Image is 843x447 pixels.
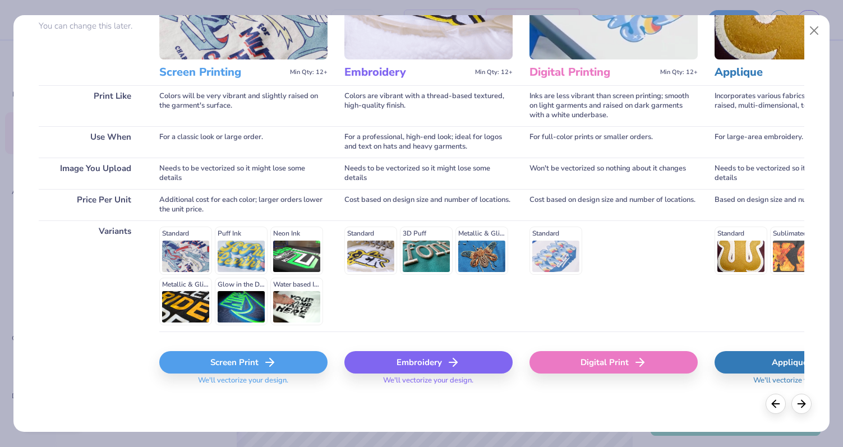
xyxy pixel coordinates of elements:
[715,65,841,80] h3: Applique
[529,126,698,158] div: For full-color prints or smaller orders.
[660,68,698,76] span: Min Qty: 12+
[39,126,142,158] div: Use When
[159,351,328,374] div: Screen Print
[529,158,698,189] div: Won't be vectorized so nothing about it changes
[290,68,328,76] span: Min Qty: 12+
[804,20,825,42] button: Close
[344,126,513,158] div: For a professional, high-end look; ideal for logos and text on hats and heavy garments.
[159,189,328,220] div: Additional cost for each color; larger orders lower the unit price.
[159,65,285,80] h3: Screen Printing
[344,351,513,374] div: Embroidery
[529,65,656,80] h3: Digital Printing
[39,189,142,220] div: Price Per Unit
[344,85,513,126] div: Colors are vibrant with a thread-based textured, high-quality finish.
[379,376,478,392] span: We'll vectorize your design.
[39,85,142,126] div: Print Like
[344,158,513,189] div: Needs to be vectorized so it might lose some details
[39,21,142,31] p: You can change this later.
[159,158,328,189] div: Needs to be vectorized so it might lose some details
[159,85,328,126] div: Colors will be very vibrant and slightly raised on the garment's surface.
[344,189,513,220] div: Cost based on design size and number of locations.
[39,158,142,189] div: Image You Upload
[39,220,142,331] div: Variants
[529,85,698,126] div: Inks are less vibrant than screen printing; smooth on light garments and raised on dark garments ...
[159,126,328,158] div: For a classic look or large order.
[344,65,471,80] h3: Embroidery
[529,351,698,374] div: Digital Print
[529,189,698,220] div: Cost based on design size and number of locations.
[475,68,513,76] span: Min Qty: 12+
[194,376,293,392] span: We'll vectorize your design.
